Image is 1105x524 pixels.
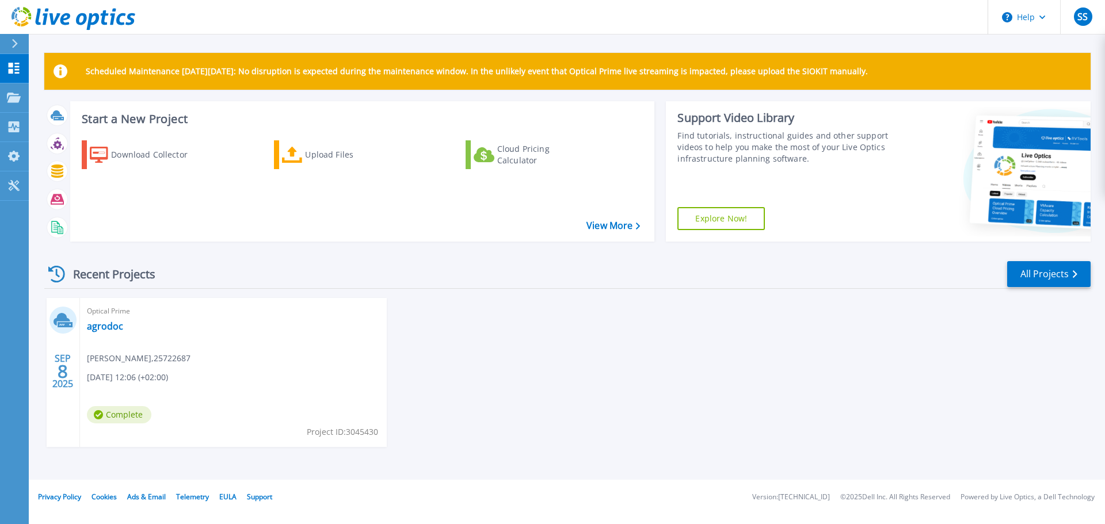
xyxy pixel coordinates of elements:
[82,113,640,125] h3: Start a New Project
[677,130,894,165] div: Find tutorials, instructional guides and other support videos to help you make the most of your L...
[86,67,868,76] p: Scheduled Maintenance [DATE][DATE]: No disruption is expected during the maintenance window. In t...
[840,494,950,501] li: © 2025 Dell Inc. All Rights Reserved
[87,305,380,318] span: Optical Prime
[305,143,397,166] div: Upload Files
[127,492,166,502] a: Ads & Email
[586,220,640,231] a: View More
[87,320,123,332] a: agrodoc
[176,492,209,502] a: Telemetry
[87,406,151,423] span: Complete
[219,492,237,502] a: EULA
[247,492,272,502] a: Support
[1007,261,1091,287] a: All Projects
[58,366,68,376] span: 8
[38,492,81,502] a: Privacy Policy
[752,494,830,501] li: Version: [TECHNICAL_ID]
[677,207,765,230] a: Explore Now!
[52,350,74,392] div: SEP 2025
[307,426,378,438] span: Project ID: 3045430
[677,110,894,125] div: Support Video Library
[111,143,203,166] div: Download Collector
[92,492,117,502] a: Cookies
[466,140,594,169] a: Cloud Pricing Calculator
[274,140,402,169] a: Upload Files
[82,140,210,169] a: Download Collector
[44,260,171,288] div: Recent Projects
[87,352,190,365] span: [PERSON_NAME] , 25722687
[1077,12,1088,21] span: SS
[87,371,168,384] span: [DATE] 12:06 (+02:00)
[961,494,1095,501] li: Powered by Live Optics, a Dell Technology
[497,143,589,166] div: Cloud Pricing Calculator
